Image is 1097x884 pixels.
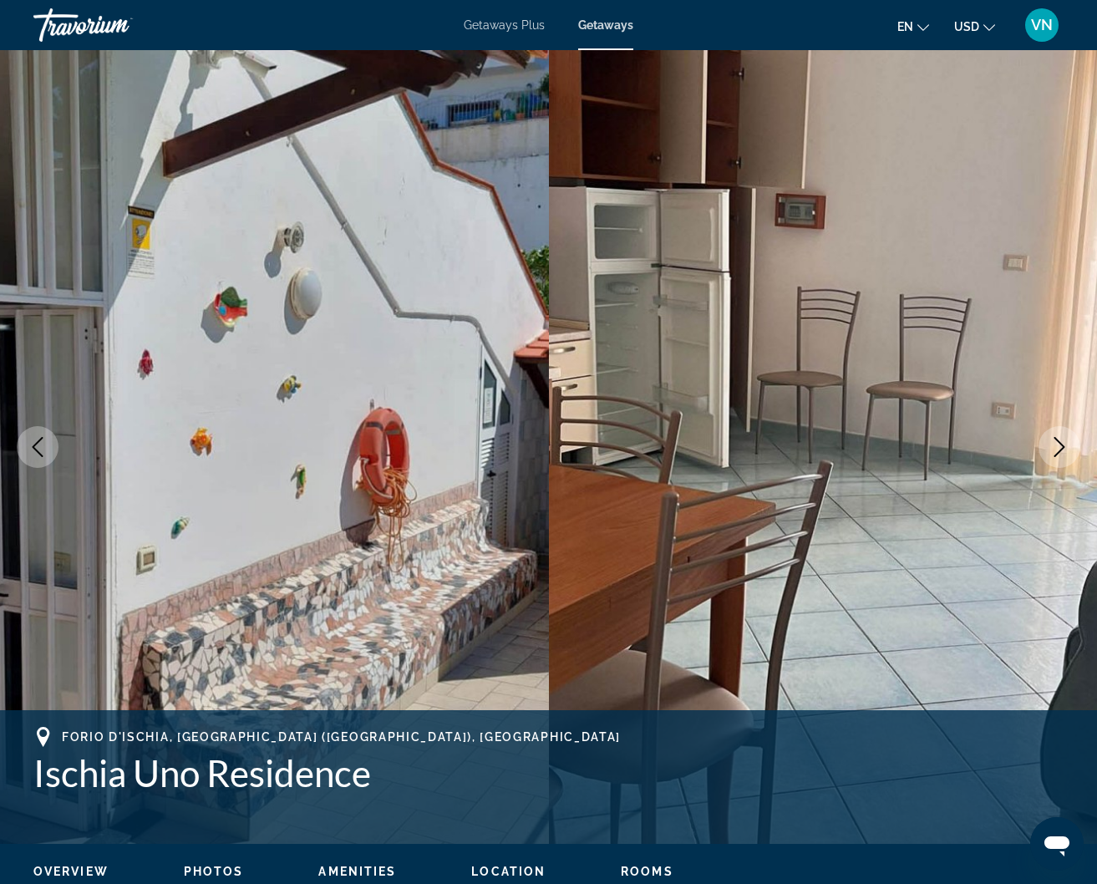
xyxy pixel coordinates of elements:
button: Change currency [954,14,995,38]
h1: Ischia Uno Residence [33,751,1064,795]
a: Travorium [33,3,201,47]
iframe: Button to launch messaging window [1030,817,1084,871]
button: Change language [897,14,929,38]
button: Amenities [318,864,396,879]
button: Previous image [17,426,58,468]
button: Rooms [621,864,673,879]
span: Forio d'Ischia, [GEOGRAPHIC_DATA] ([GEOGRAPHIC_DATA]), [GEOGRAPHIC_DATA] [62,730,621,744]
span: en [897,20,913,33]
a: Getaways [578,18,633,32]
span: Rooms [621,865,673,878]
button: Location [471,864,546,879]
span: Photos [184,865,244,878]
span: USD [954,20,979,33]
span: VN [1031,17,1053,33]
button: User Menu [1020,8,1064,43]
span: Overview [33,865,109,878]
button: Next image [1039,426,1080,468]
span: Location [471,865,546,878]
span: Amenities [318,865,396,878]
button: Photos [184,864,244,879]
button: Overview [33,864,109,879]
a: Getaways Plus [464,18,545,32]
